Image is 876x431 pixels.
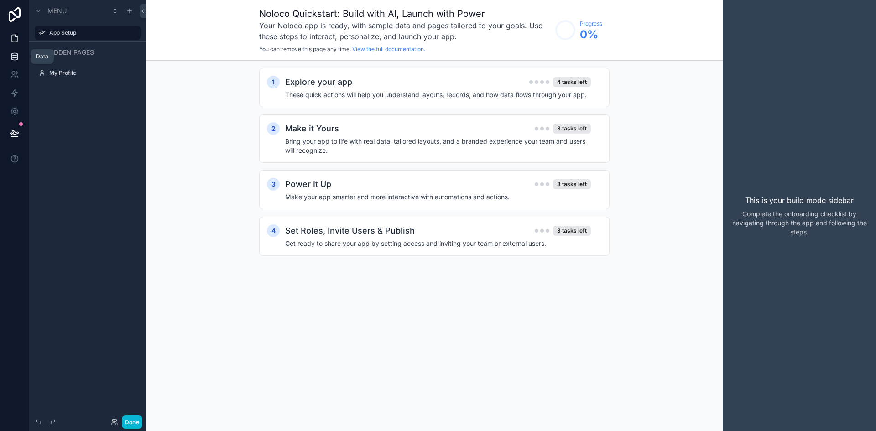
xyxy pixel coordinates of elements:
p: This is your build mode sidebar [745,195,854,206]
span: 0 % [580,27,602,42]
h3: Your Noloco app is ready, with sample data and pages tailored to your goals. Use these steps to i... [259,20,551,42]
h1: Noloco Quickstart: Build with AI, Launch with Power [259,7,551,20]
label: App Setup [49,29,135,36]
a: View the full documentation. [352,46,425,52]
p: Complete the onboarding checklist by navigating through the app and following the steps. [730,209,869,237]
label: My Profile [49,69,139,77]
span: Progress [580,20,602,27]
div: Data [36,53,48,60]
span: You can remove this page any time. [259,46,351,52]
button: Done [122,415,142,429]
span: Hidden pages [47,48,94,57]
span: Menu [47,6,67,16]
